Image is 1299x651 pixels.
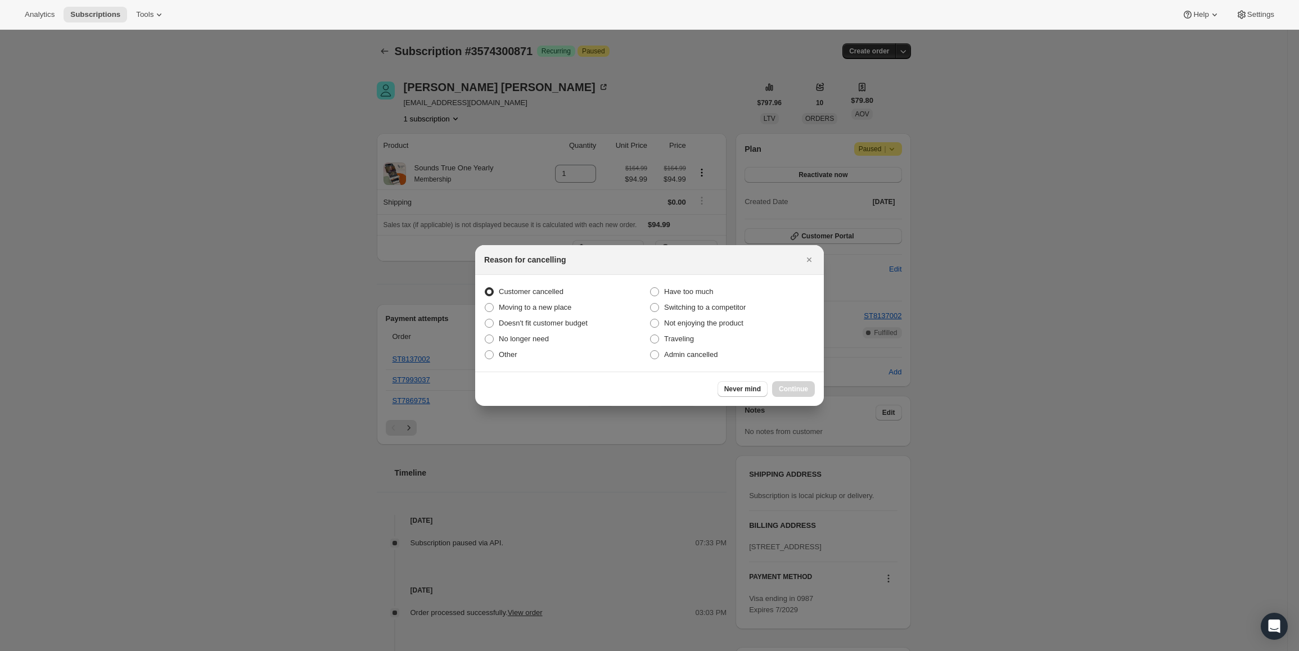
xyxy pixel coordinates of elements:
[664,319,743,327] span: Not enjoying the product
[25,10,55,19] span: Analytics
[1193,10,1208,19] span: Help
[499,287,563,296] span: Customer cancelled
[18,7,61,22] button: Analytics
[499,350,517,359] span: Other
[664,334,694,343] span: Traveling
[499,334,549,343] span: No longer need
[129,7,172,22] button: Tools
[1261,613,1288,640] div: Open Intercom Messenger
[136,10,154,19] span: Tools
[724,385,761,394] span: Never mind
[64,7,127,22] button: Subscriptions
[499,303,571,311] span: Moving to a new place
[1175,7,1226,22] button: Help
[484,254,566,265] h2: Reason for cancelling
[801,252,817,268] button: Close
[664,350,718,359] span: Admin cancelled
[1247,10,1274,19] span: Settings
[1229,7,1281,22] button: Settings
[664,287,713,296] span: Have too much
[499,319,588,327] span: Doesn't fit customer budget
[718,381,768,397] button: Never mind
[70,10,120,19] span: Subscriptions
[664,303,746,311] span: Switching to a competitor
